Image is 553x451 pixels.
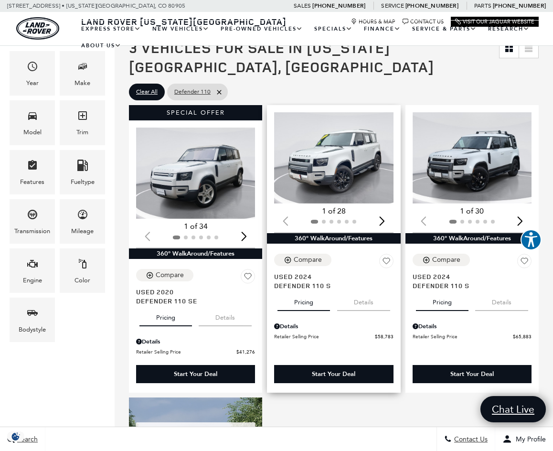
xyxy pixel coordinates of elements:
span: Defender 110 S [274,281,386,290]
a: Chat Live [480,396,546,422]
nav: Main Navigation [75,21,539,54]
a: Research [482,21,535,37]
a: Visit Our Jaguar Website [455,19,534,25]
div: Trim [76,127,88,138]
div: Start Your Deal [450,370,494,378]
a: Retailer Selling Price $58,783 [274,333,393,340]
div: Next slide [237,226,250,247]
a: Contact Us [403,19,444,25]
div: Pricing Details - Defender 110 S [413,322,532,331]
div: Bodystyle [19,324,46,335]
span: Defender 110 S [413,281,524,290]
div: Start Your Deal [136,365,255,383]
a: land-rover [16,17,59,40]
a: Land Rover [US_STATE][GEOGRAPHIC_DATA] [75,16,292,27]
span: $41,276 [236,348,255,355]
div: Next slide [376,211,389,232]
span: Used 2020 [136,287,248,296]
a: Service & Parts [406,21,482,37]
button: pricing tab [139,305,192,326]
div: Color [74,275,90,286]
span: $65,883 [513,333,532,340]
a: [PHONE_NUMBER] [493,2,546,10]
a: Used 2020Defender 110 SE [136,287,255,305]
img: Opt-Out Icon [5,431,27,441]
span: Engine [27,256,38,275]
button: Save Vehicle [379,254,393,272]
div: MileageMileage [60,199,105,244]
div: 360° WalkAround/Features [267,233,400,244]
div: Transmission [14,226,50,236]
span: Defender 110 [174,86,211,98]
div: Special Offer [129,105,262,120]
img: 2020 Land Rover Defender 110 SE 1 [136,128,257,219]
span: Bodystyle [27,305,38,324]
div: TrimTrim [60,100,105,145]
img: 2024 Land Rover Defender 110 S 1 [274,112,395,204]
button: Compare Vehicle [413,254,470,266]
span: Trim [77,107,88,127]
div: TransmissionTransmission [10,199,55,244]
img: Land Rover [16,17,59,40]
span: Mileage [77,206,88,226]
div: 360° WalkAround/Features [405,233,539,244]
button: details tab [337,290,390,311]
div: Start Your Deal [312,370,355,378]
span: Features [27,157,38,177]
div: Pricing Details - Defender 110 S [274,322,393,331]
div: 1 of 30 [413,206,532,216]
span: Chat Live [487,403,539,416]
a: New Vehicles [147,21,215,37]
span: Retailer Selling Price [413,333,513,340]
div: Mileage [71,226,94,236]
div: BodystyleBodystyle [10,298,55,342]
div: 360° WalkAround/Features [129,248,262,259]
div: Start Your Deal [413,365,532,383]
div: 1 / 2 [136,128,257,219]
div: Year [26,78,39,88]
span: Land Rover [US_STATE][GEOGRAPHIC_DATA] [81,16,287,27]
div: ModelModel [10,100,55,145]
button: pricing tab [277,290,330,311]
img: 2024 Land Rover Defender 110 S 1 [413,112,534,204]
div: Model [23,127,42,138]
div: Start Your Deal [274,365,393,383]
div: Features [20,177,44,187]
div: MakeMake [60,51,105,96]
div: 1 of 28 [274,206,393,216]
span: My Profile [512,435,546,443]
button: pricing tab [416,290,468,311]
div: YearYear [10,51,55,96]
span: Defender 110 SE [136,296,248,305]
a: EXPRESS STORE [75,21,147,37]
div: 1 / 2 [413,112,534,204]
button: details tab [475,290,528,311]
a: Finance [358,21,406,37]
span: Contact Us [452,435,488,443]
a: [PHONE_NUMBER] [312,2,365,10]
span: Sales [294,2,311,9]
a: Specials [308,21,358,37]
div: ColorColor [60,248,105,293]
div: 1 of 34 [136,221,255,232]
span: Make [77,58,88,78]
button: Open user profile menu [495,427,553,451]
span: Retailer Selling Price [136,348,236,355]
div: Pricing Details - Defender 110 SE [136,337,255,346]
span: Service [381,2,404,9]
button: Save Vehicle [241,269,255,287]
span: Model [27,107,38,127]
span: Transmission [27,206,38,226]
span: Clear All [136,86,158,98]
button: Explore your accessibility options [521,229,542,250]
span: 3 Vehicles for Sale in [US_STATE][GEOGRAPHIC_DATA], [GEOGRAPHIC_DATA] [129,38,434,76]
div: EngineEngine [10,248,55,293]
span: Color [77,256,88,275]
aside: Accessibility Help Desk [521,229,542,252]
a: Used 2024Defender 110 S [274,272,393,290]
div: FueltypeFueltype [60,150,105,194]
button: details tab [199,305,252,326]
div: Compare [432,256,460,264]
div: Start Your Deal [174,370,217,378]
span: Year [27,58,38,78]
